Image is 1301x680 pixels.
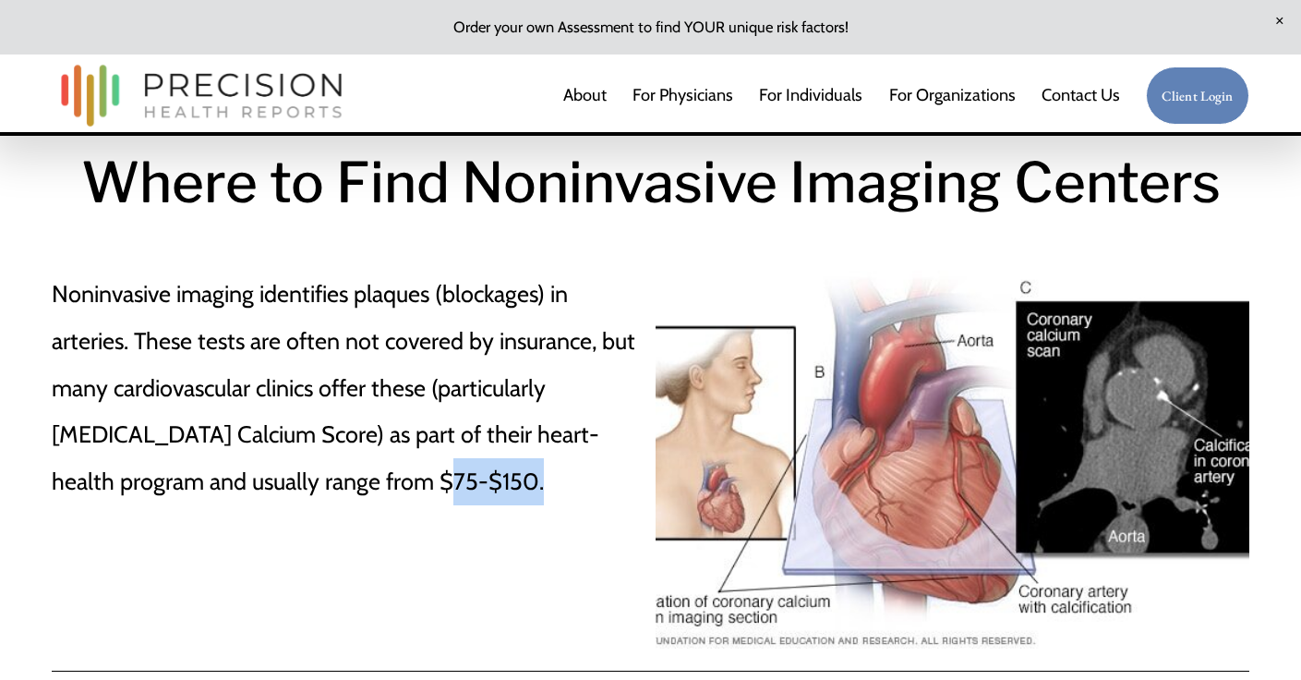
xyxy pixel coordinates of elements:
a: Client Login [1146,67,1249,125]
a: folder dropdown [889,77,1016,114]
span: For Organizations [889,79,1016,112]
a: For Individuals [759,77,862,114]
iframe: Chat Widget [969,443,1301,680]
p: Noninvasive imaging identifies plaques (blockages) in arteries. These tests are often not covered... [52,271,645,504]
h1: Where to Find Noninvasive Imaging Centers [52,141,1248,225]
img: Precision Health Reports [52,56,351,135]
a: About [563,77,607,114]
a: For Physicians [632,77,733,114]
a: Contact Us [1042,77,1120,114]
